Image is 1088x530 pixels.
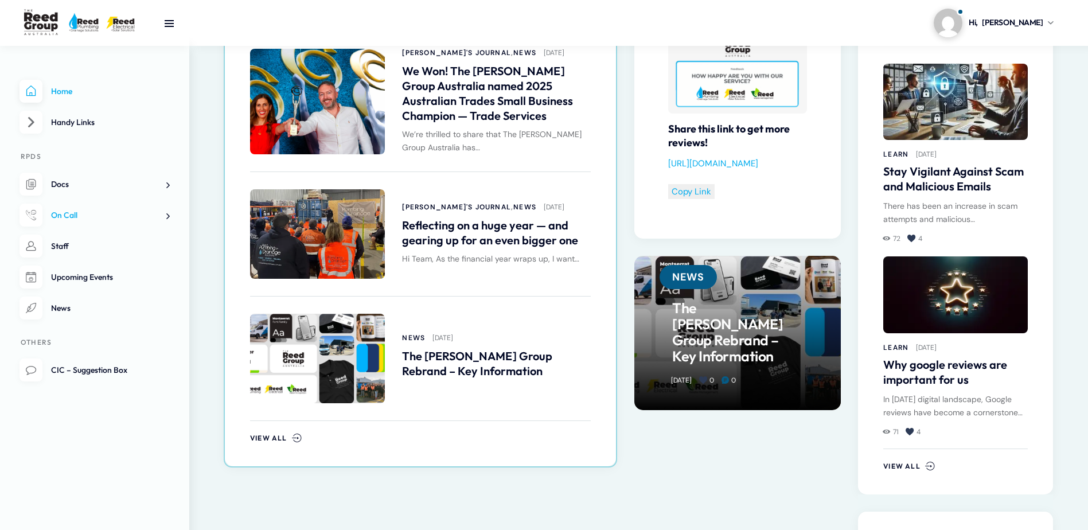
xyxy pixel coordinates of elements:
a: [URL][DOMAIN_NAME] [668,158,758,169]
a: 0 [722,375,744,385]
span: [PERSON_NAME] [982,17,1043,29]
span: 4 [917,427,921,437]
span: , [511,48,513,57]
a: 4 [908,233,930,244]
span: , [511,202,513,212]
a: Reflecting on a huge year — and gearing up for an even bigger one [402,218,591,248]
span: View All [883,462,921,470]
a: 72 [883,233,908,244]
span: Hi, [969,17,978,29]
a: 4 [906,427,928,437]
a: [DATE] [671,376,692,385]
strong: Share this link to get more reviews! [668,122,790,149]
img: Profile picture of Shauna McLean [934,9,962,37]
a: Why google reviews are important for us [883,357,1028,387]
div: We’re thrilled to share that The [PERSON_NAME] Group Australia has… [402,128,591,154]
a: News [513,48,536,58]
div: There has been an increase in scam attempts and malicious… [883,200,1028,226]
span: 0 [709,376,714,385]
a: We Won! The [PERSON_NAME] Group Australia named 2025 Australian Trades Small Business Champion — ... [402,64,591,123]
a: 71 [883,427,906,437]
a: [DATE] [544,48,564,57]
a: 0 [700,375,722,385]
a: The [PERSON_NAME] Group Rebrand – Key Information [672,301,803,364]
button: Copy Link [668,184,715,199]
span: 0 [731,376,736,385]
a: News [402,333,425,343]
a: The [PERSON_NAME] Group Rebrand – Key Information [402,349,591,379]
span: 72 [893,234,900,243]
a: News [513,202,536,212]
span: 71 [893,427,899,437]
a: [DATE] [916,150,937,159]
a: Stay Vigilant Against Scam and Malicious Emails [883,164,1028,194]
a: [PERSON_NAME]'s Journal [402,202,511,212]
a: Learn [883,342,908,353]
div: In [DATE] digital landscape, Google reviews have become a cornerstone… [883,393,1028,419]
a: Learn [883,149,908,159]
a: View All [250,432,302,444]
span: View All [250,434,287,442]
a: News [660,265,716,289]
span: 4 [918,234,922,243]
a: [DATE] [432,333,453,342]
a: [DATE] [544,202,564,212]
a: [PERSON_NAME]'s Journal [402,48,511,58]
a: Profile picture of Shauna McLeanHi,[PERSON_NAME] [934,9,1054,37]
a: Copy Link [672,186,711,197]
a: [DATE] [916,343,937,352]
a: View All [883,460,935,472]
div: Hi Team, As the financial year wraps up, I want… [402,252,591,266]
